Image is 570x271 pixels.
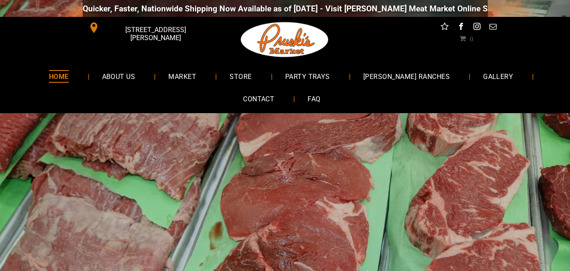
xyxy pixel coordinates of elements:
span: [STREET_ADDRESS][PERSON_NAME] [101,22,210,46]
a: [STREET_ADDRESS][PERSON_NAME] [83,21,212,34]
a: PARTY TRAYS [273,65,343,87]
a: FAQ [295,88,333,110]
a: facebook [455,21,466,34]
a: STORE [217,65,264,87]
a: instagram [471,21,482,34]
a: email [487,21,498,34]
a: MARKET [156,65,209,87]
a: CONTACT [230,88,287,110]
a: Social network [439,21,450,34]
span: 0 [470,35,473,42]
a: [PERSON_NAME] RANCHES [351,65,462,87]
img: Pruski-s+Market+HQ+Logo2-259w.png [239,17,330,62]
a: GALLERY [470,65,526,87]
a: ABOUT US [89,65,148,87]
a: HOME [36,65,81,87]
